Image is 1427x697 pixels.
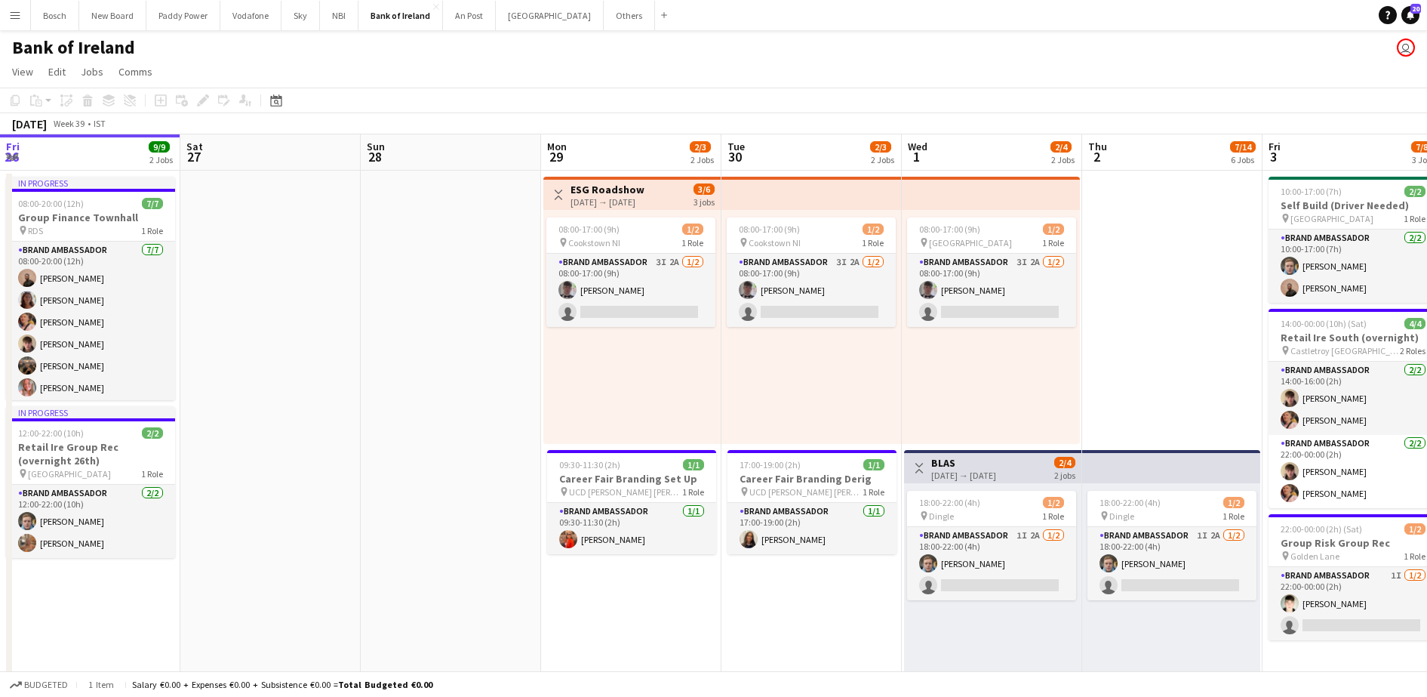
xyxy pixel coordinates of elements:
button: An Post [443,1,496,30]
button: Paddy Power [146,1,220,30]
span: 08:00-17:00 (9h) [739,224,800,235]
app-job-card: 08:00-17:00 (9h)1/2 [GEOGRAPHIC_DATA]1 RoleBrand Ambassador3I2A1/208:00-17:00 (9h)[PERSON_NAME] [907,217,1076,327]
span: Sun [367,140,385,153]
span: 2/2 [1404,186,1425,197]
h3: Career Fair Branding Derig [727,472,896,486]
span: 18:00-22:00 (4h) [1099,497,1161,508]
div: 08:00-17:00 (9h)1/2 Cookstown NI1 RoleBrand Ambassador3I2A1/208:00-17:00 (9h)[PERSON_NAME] [727,217,896,327]
span: 3 [1266,148,1281,165]
span: 08:00-17:00 (9h) [919,224,980,235]
span: Dingle [929,510,954,522]
div: 2 Jobs [1051,154,1075,165]
span: 1 item [83,679,119,690]
h1: Bank of Ireland [12,36,135,59]
span: Thu [1088,140,1107,153]
span: [GEOGRAPHIC_DATA] [28,468,111,480]
app-card-role: Brand Ambassador1I2A1/218:00-22:00 (4h)[PERSON_NAME] [1087,527,1256,600]
span: 7/14 [1230,141,1256,153]
button: Bosch [31,1,79,30]
app-job-card: 09:30-11:30 (2h)1/1Career Fair Branding Set Up UCD [PERSON_NAME] [PERSON_NAME]1 RoleBrand Ambassa... [547,450,716,554]
span: 1 Role [1404,213,1425,224]
span: 08:00-17:00 (9h) [558,224,620,235]
span: 30 [725,148,745,165]
span: 27 [184,148,203,165]
span: 09:30-11:30 (2h) [559,459,620,470]
span: 1 Role [141,225,163,236]
app-user-avatar: Katie Shovlin [1397,39,1415,57]
div: 2 Jobs [871,154,894,165]
span: RDS [28,225,43,236]
span: 29 [545,148,567,165]
h3: BLAS [931,456,996,470]
app-card-role: Brand Ambassador2/212:00-22:00 (10h)[PERSON_NAME][PERSON_NAME] [6,485,175,558]
span: 28 [364,148,385,165]
span: 3/6 [694,184,715,195]
span: 2/3 [870,141,891,153]
app-job-card: In progress12:00-22:00 (10h)2/2Retail Ire Group Rec (overnight 26th) [GEOGRAPHIC_DATA]1 RoleBrand... [6,406,175,558]
span: UCD [PERSON_NAME] [PERSON_NAME] [569,486,682,498]
span: Comms [118,65,152,79]
span: Week 39 [50,118,88,129]
span: 1/2 [863,224,884,235]
span: 12:00-22:00 (10h) [18,427,84,439]
div: [DATE] → [DATE] [931,470,996,481]
span: 1 Role [1042,237,1064,248]
button: Budgeted [8,677,70,693]
span: Mon [547,140,567,153]
div: [DATE] → [DATE] [570,196,644,208]
span: Tue [727,140,745,153]
app-card-role: Brand Ambassador7/708:00-20:00 (12h)[PERSON_NAME][PERSON_NAME][PERSON_NAME][PERSON_NAME][PERSON_N... [6,242,175,424]
span: Cookstown NI [749,237,801,248]
span: 1 Role [1042,510,1064,522]
app-job-card: 18:00-22:00 (4h)1/2 Dingle1 RoleBrand Ambassador1I2A1/218:00-22:00 (4h)[PERSON_NAME] [907,491,1076,600]
h3: Group Finance Townhall [6,211,175,224]
span: 1/2 [1223,497,1244,508]
span: 1 Role [862,237,884,248]
span: Cookstown NI [568,237,620,248]
span: 1/1 [863,459,884,470]
span: 1/2 [682,224,703,235]
span: 1 Role [681,237,703,248]
span: 08:00-20:00 (12h) [18,198,84,209]
button: NBI [320,1,358,30]
span: 14:00-00:00 (10h) (Sat) [1281,318,1367,329]
button: Others [604,1,655,30]
div: 2 Jobs [149,154,173,165]
app-card-role: Brand Ambassador1I2A1/218:00-22:00 (4h)[PERSON_NAME] [907,527,1076,600]
span: Sat [186,140,203,153]
span: Dingle [1109,510,1134,522]
button: Bank of Ireland [358,1,443,30]
span: 1 Role [141,468,163,480]
span: Wed [908,140,927,153]
span: 22:00-00:00 (2h) (Sat) [1281,523,1362,535]
span: 1 Role [863,486,884,498]
span: [GEOGRAPHIC_DATA] [929,237,1012,248]
button: New Board [79,1,146,30]
span: Jobs [81,65,103,79]
span: Castletroy [GEOGRAPHIC_DATA] [1290,345,1400,356]
app-job-card: 18:00-22:00 (4h)1/2 Dingle1 RoleBrand Ambassador1I2A1/218:00-22:00 (4h)[PERSON_NAME] [1087,491,1256,600]
span: 2/2 [142,427,163,439]
span: 2 [1086,148,1107,165]
span: 4/4 [1404,318,1425,329]
h3: Retail Ire Group Rec (overnight 26th) [6,440,175,467]
div: In progress08:00-20:00 (12h)7/7Group Finance Townhall RDS1 RoleBrand Ambassador7/708:00-20:00 (12... [6,177,175,400]
span: UCD [PERSON_NAME] [PERSON_NAME] [749,486,863,498]
app-card-role: Brand Ambassador3I2A1/208:00-17:00 (9h)[PERSON_NAME] [907,254,1076,327]
span: Edit [48,65,66,79]
div: 2 jobs [1054,468,1075,481]
a: View [6,62,39,82]
span: 2 Roles [1400,345,1425,356]
span: 2/3 [690,141,711,153]
span: Fri [1269,140,1281,153]
span: 1 Role [682,486,704,498]
span: Golden Lane [1290,551,1339,562]
span: 20 [1410,4,1421,14]
span: 7/7 [142,198,163,209]
div: 2 Jobs [690,154,714,165]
